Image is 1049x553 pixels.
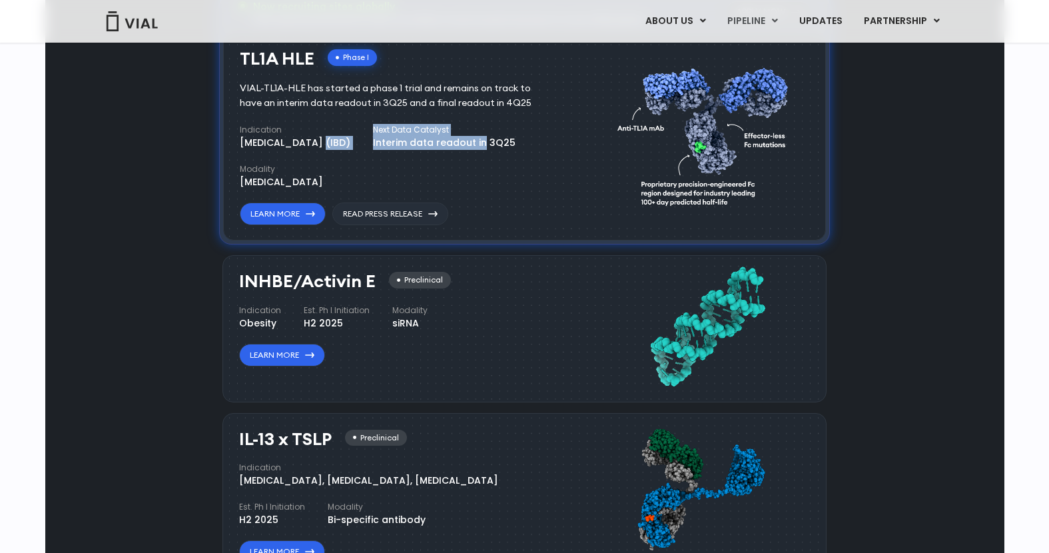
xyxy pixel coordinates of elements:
img: Vial Logo [105,11,159,31]
h4: Modality [328,501,426,513]
h4: Indication [239,304,281,316]
a: Learn More [240,203,326,225]
a: UPDATES [789,10,853,33]
div: Preclinical [389,272,451,288]
h4: Indication [240,124,350,136]
a: Learn More [239,344,325,366]
h4: Modality [240,163,323,175]
h3: INHBE/Activin E [239,272,376,291]
h3: IL-13 x TSLP [239,430,332,449]
div: Preclinical [345,430,407,446]
div: Phase I [328,49,377,66]
h4: Indication [239,462,498,474]
h3: TL1A HLE [240,49,314,69]
h4: Est. Ph I Initiation [239,501,305,513]
div: Obesity [239,316,281,330]
a: ABOUT USMenu Toggle [635,10,716,33]
div: [MEDICAL_DATA] [240,175,323,189]
div: Bi-specific antibody [328,513,426,527]
div: [MEDICAL_DATA] (IBD) [240,136,350,150]
h4: Modality [392,304,428,316]
h4: Est. Ph I Initiation [304,304,370,316]
div: [MEDICAL_DATA], [MEDICAL_DATA], [MEDICAL_DATA] [239,474,498,488]
a: Read Press Release [332,203,448,225]
div: Interim data readout in 3Q25 [373,136,516,150]
div: H2 2025 [304,316,370,330]
div: siRNA [392,316,428,330]
h4: Next Data Catalyst [373,124,516,136]
div: VIAL-TL1A-HLE has started a phase 1 trial and remains on track to have an interim data readout in... [240,81,551,111]
a: PIPELINEMenu Toggle [717,10,788,33]
div: H2 2025 [239,513,305,527]
a: PARTNERSHIPMenu Toggle [853,10,950,33]
img: TL1A antibody diagram. [617,43,796,226]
